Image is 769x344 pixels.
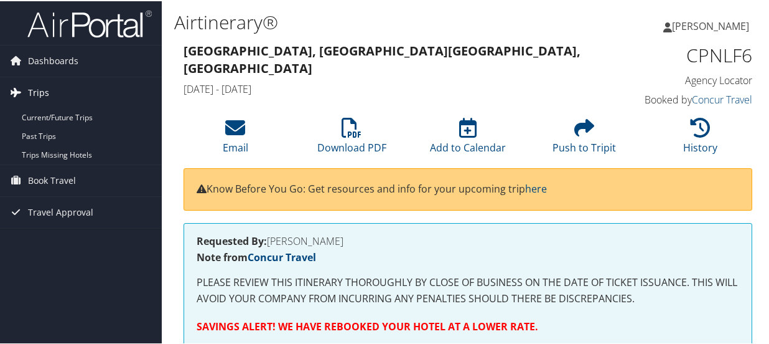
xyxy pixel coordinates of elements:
a: History [683,123,717,153]
a: Email [223,123,248,153]
strong: SAVINGS ALERT! WE HAVE REBOOKED YOUR HOTEL AT A LOWER RATE. [197,318,538,332]
h4: Booked by [624,92,752,105]
span: [PERSON_NAME] [672,18,749,32]
a: here [525,181,547,194]
span: Book Travel [28,164,76,195]
h1: Airtinerary® [174,8,566,34]
a: Concur Travel [248,249,316,263]
span: Travel Approval [28,196,93,227]
h1: CPNLF6 [624,41,752,67]
a: [PERSON_NAME] [663,6,762,44]
h4: [DATE] - [DATE] [184,81,605,95]
a: Concur Travel [692,92,752,105]
a: Add to Calendar [430,123,506,153]
h4: [PERSON_NAME] [197,235,739,245]
a: Push to Tripit [552,123,616,153]
p: PLEASE REVIEW THIS ITINERARY THOROUGHLY BY CLOSE OF BUSINESS ON THE DATE OF TICKET ISSUANCE. THIS... [197,274,739,305]
span: Dashboards [28,44,78,75]
p: Know Before You Go: Get resources and info for your upcoming trip [197,180,739,196]
img: airportal-logo.png [27,8,152,37]
h4: Agency Locator [624,72,752,86]
strong: Requested By: [197,233,267,247]
span: Trips [28,76,49,107]
strong: Note from [197,249,316,263]
strong: [GEOGRAPHIC_DATA], [GEOGRAPHIC_DATA] [GEOGRAPHIC_DATA], [GEOGRAPHIC_DATA] [184,41,580,75]
a: Download PDF [317,123,386,153]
